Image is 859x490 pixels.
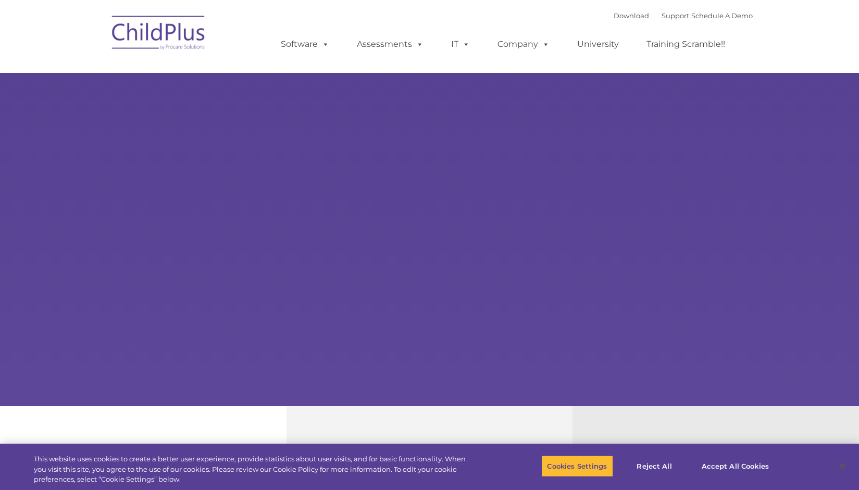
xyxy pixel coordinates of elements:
[567,34,629,55] a: University
[441,34,480,55] a: IT
[614,11,649,20] a: Download
[541,455,613,477] button: Cookies Settings
[696,455,775,477] button: Accept All Cookies
[622,455,687,477] button: Reject All
[346,34,434,55] a: Assessments
[34,454,472,485] div: This website uses cookies to create a better user experience, provide statistics about user visit...
[614,11,753,20] font: |
[107,8,211,60] img: ChildPlus by Procare Solutions
[691,11,753,20] a: Schedule A Demo
[831,455,854,478] button: Close
[487,34,560,55] a: Company
[662,11,689,20] a: Support
[636,34,736,55] a: Training Scramble!!
[270,34,340,55] a: Software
